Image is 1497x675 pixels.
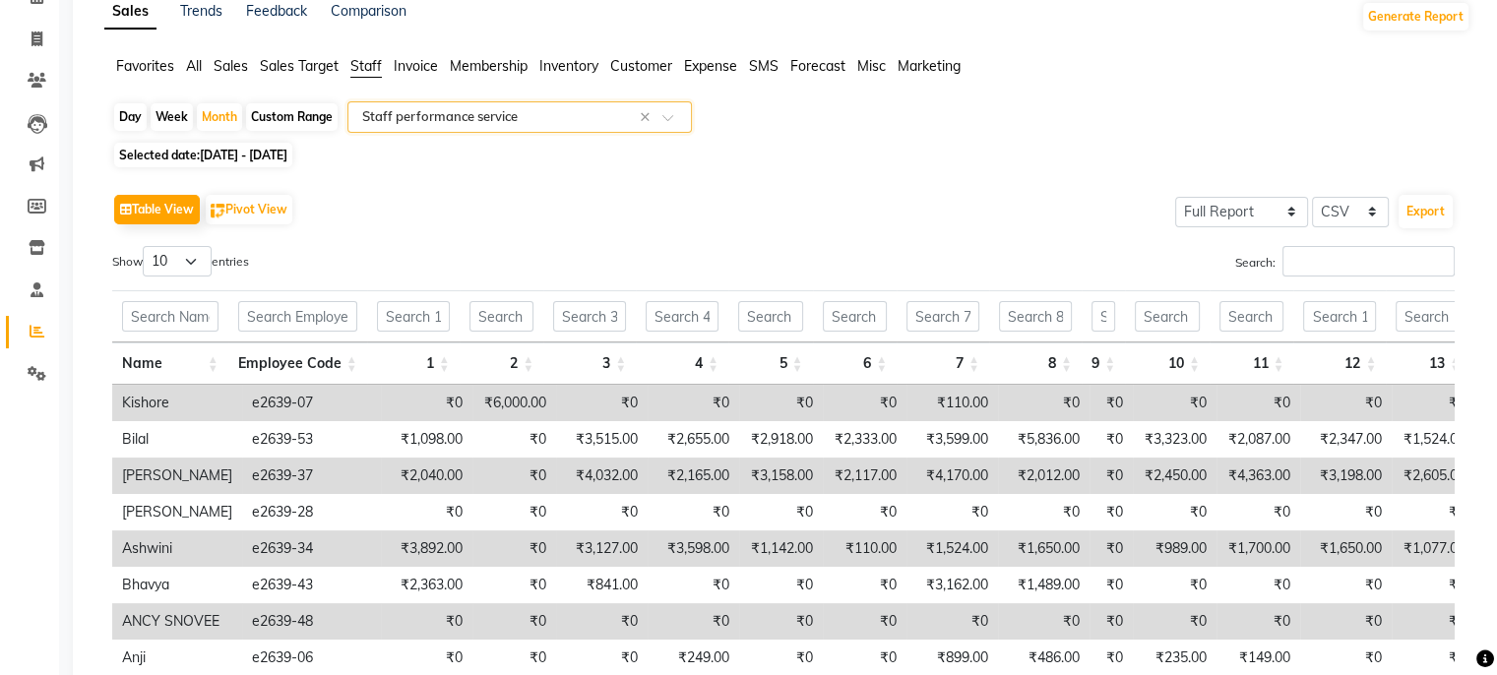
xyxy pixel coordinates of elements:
[738,301,803,332] input: Search 5
[242,385,381,421] td: e2639-07
[242,530,381,567] td: e2639-34
[790,57,845,75] span: Forecast
[1090,530,1133,567] td: ₹0
[1216,494,1300,530] td: ₹0
[739,421,823,458] td: ₹2,918.00
[214,57,248,75] span: Sales
[556,494,648,530] td: ₹0
[906,494,998,530] td: ₹0
[739,385,823,421] td: ₹0
[381,530,472,567] td: ₹3,892.00
[823,421,906,458] td: ₹2,333.00
[114,103,147,131] div: Day
[739,567,823,603] td: ₹0
[112,342,228,385] th: Name: activate to sort column ascending
[472,458,556,494] td: ₹0
[242,494,381,530] td: e2639-28
[1392,421,1475,458] td: ₹1,524.00
[206,195,292,224] button: Pivot View
[1392,567,1475,603] td: ₹0
[112,458,242,494] td: [PERSON_NAME]
[989,342,1082,385] th: 8: activate to sort column ascending
[112,246,249,276] label: Show entries
[472,603,556,640] td: ₹0
[211,204,225,218] img: pivot.png
[1300,603,1392,640] td: ₹0
[242,421,381,458] td: e2639-53
[823,530,906,567] td: ₹110.00
[648,458,739,494] td: ₹2,165.00
[1300,385,1392,421] td: ₹0
[739,530,823,567] td: ₹1,142.00
[450,57,528,75] span: Membership
[1399,195,1453,228] button: Export
[1082,342,1125,385] th: 9: activate to sort column ascending
[112,494,242,530] td: [PERSON_NAME]
[648,385,739,421] td: ₹0
[1125,342,1210,385] th: 10: activate to sort column ascending
[350,57,382,75] span: Staff
[823,458,906,494] td: ₹2,117.00
[381,458,472,494] td: ₹2,040.00
[823,385,906,421] td: ₹0
[1133,458,1216,494] td: ₹2,450.00
[238,301,357,332] input: Search Employee Code
[1090,458,1133,494] td: ₹0
[556,458,648,494] td: ₹4,032.00
[1216,567,1300,603] td: ₹0
[1090,603,1133,640] td: ₹0
[1386,342,1470,385] th: 13: activate to sort column ascending
[1300,421,1392,458] td: ₹2,347.00
[1303,301,1376,332] input: Search 12
[197,103,242,131] div: Month
[906,567,998,603] td: ₹3,162.00
[367,342,460,385] th: 1: activate to sort column ascending
[1216,530,1300,567] td: ₹1,700.00
[381,421,472,458] td: ₹1,098.00
[906,530,998,567] td: ₹1,524.00
[460,342,544,385] th: 2: activate to sort column ascending
[381,603,472,640] td: ₹0
[823,603,906,640] td: ₹0
[728,342,813,385] th: 5: activate to sort column ascending
[112,385,242,421] td: Kishore
[906,385,998,421] td: ₹110.00
[1133,494,1216,530] td: ₹0
[472,385,556,421] td: ₹6,000.00
[1133,385,1216,421] td: ₹0
[999,301,1072,332] input: Search 8
[331,2,406,20] a: Comparison
[1090,494,1133,530] td: ₹0
[1300,530,1392,567] td: ₹1,650.00
[556,603,648,640] td: ₹0
[610,57,672,75] span: Customer
[1216,458,1300,494] td: ₹4,363.00
[186,57,202,75] span: All
[553,301,626,332] input: Search 3
[998,385,1090,421] td: ₹0
[381,385,472,421] td: ₹0
[381,567,472,603] td: ₹2,363.00
[228,342,367,385] th: Employee Code: activate to sort column ascending
[260,57,339,75] span: Sales Target
[472,567,556,603] td: ₹0
[648,421,739,458] td: ₹2,655.00
[556,530,648,567] td: ₹3,127.00
[112,421,242,458] td: Bilal
[472,530,556,567] td: ₹0
[823,494,906,530] td: ₹0
[857,57,886,75] span: Misc
[1133,421,1216,458] td: ₹3,323.00
[1216,421,1300,458] td: ₹2,087.00
[112,530,242,567] td: Ashwini
[823,567,906,603] td: ₹0
[143,246,212,276] select: Showentries
[556,385,648,421] td: ₹0
[1300,494,1392,530] td: ₹0
[906,301,979,332] input: Search 7
[1219,301,1284,332] input: Search 11
[646,301,718,332] input: Search 4
[1396,301,1461,332] input: Search 13
[1293,342,1386,385] th: 12: activate to sort column ascending
[1216,385,1300,421] td: ₹0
